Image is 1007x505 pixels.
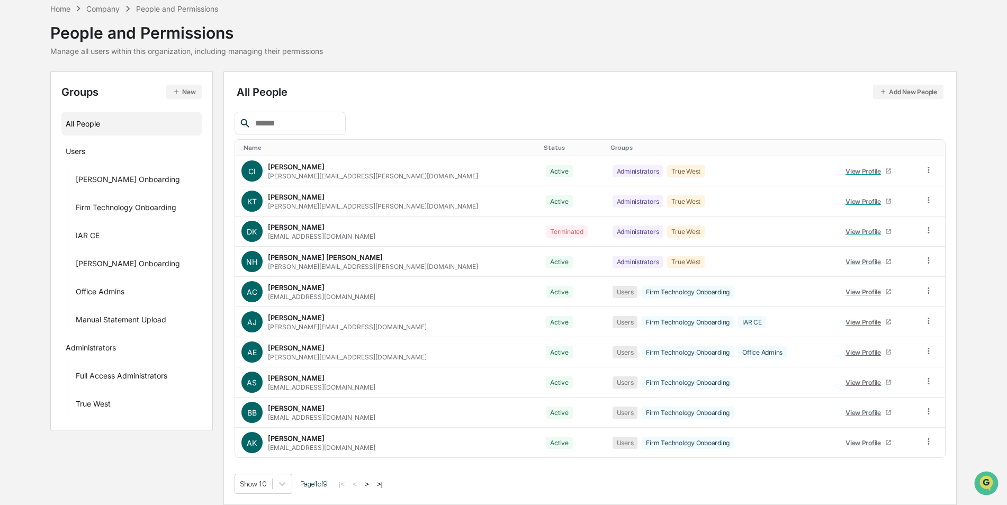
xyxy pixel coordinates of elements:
span: Attestations [87,133,131,144]
div: [PERSON_NAME] [268,193,325,201]
div: Firm Technology Onboarding [642,437,734,449]
div: [PERSON_NAME] [268,344,325,352]
div: Toggle SortBy [544,144,601,151]
div: [PERSON_NAME] Onboarding [76,259,180,272]
div: Firm Technology Onboarding [642,316,734,328]
div: [EMAIL_ADDRESS][DOMAIN_NAME] [268,413,375,421]
div: Users [613,407,638,419]
div: All People [237,85,943,99]
div: We're available if you need us! [36,92,134,100]
div: Firm Technology Onboarding [642,376,734,389]
div: [EMAIL_ADDRESS][DOMAIN_NAME] [268,232,375,240]
div: Start new chat [36,81,174,92]
div: Firm Technology Onboarding [76,203,176,215]
button: < [349,480,360,489]
div: Toggle SortBy [839,144,913,151]
div: Users [613,376,638,389]
span: Pylon [105,179,128,187]
div: Users [613,437,638,449]
div: Toggle SortBy [926,144,941,151]
a: View Profile [841,193,896,210]
div: Firm Technology Onboarding [642,346,734,358]
div: View Profile [846,258,885,266]
div: [PERSON_NAME] [PERSON_NAME] [268,253,383,261]
div: Terminated [546,226,588,238]
a: View Profile [841,374,896,391]
div: Administrators [66,343,116,356]
div: True West [76,399,111,412]
span: AK [247,438,257,447]
div: [PERSON_NAME] [268,313,325,322]
div: Users [66,147,85,159]
div: Active [546,165,573,177]
div: [PERSON_NAME][EMAIL_ADDRESS][PERSON_NAME][DOMAIN_NAME] [268,202,478,210]
span: DK [247,227,257,236]
div: Full Access Administrators [76,371,167,384]
div: [EMAIL_ADDRESS][DOMAIN_NAME] [268,383,375,391]
input: Clear [28,48,175,59]
span: Data Lookup [21,154,67,164]
div: View Profile [846,318,885,326]
div: IAR CE [738,316,766,328]
span: Page 1 of 9 [300,480,328,488]
a: View Profile [841,163,896,179]
div: True West [667,226,705,238]
div: Administrators [613,256,663,268]
div: Manage all users within this organization, including managing their permissions [50,47,323,56]
a: View Profile [841,344,896,360]
div: [PERSON_NAME] [268,374,325,382]
div: Active [546,376,573,389]
div: View Profile [846,197,885,205]
button: |< [336,480,348,489]
div: Users [613,286,638,298]
span: NH [246,257,257,266]
div: People and Permissions [50,15,323,42]
span: CI [248,167,256,176]
a: 🔎Data Lookup [6,149,71,168]
a: View Profile [841,254,896,270]
div: 🗄️ [77,134,85,143]
div: Firm Technology Onboarding [642,286,734,298]
div: View Profile [846,288,885,296]
span: KT [247,197,257,206]
a: 🖐️Preclearance [6,129,73,148]
div: Home [50,4,70,13]
div: [EMAIL_ADDRESS][DOMAIN_NAME] [268,444,375,452]
button: Start new chat [180,84,193,97]
div: People and Permissions [136,4,218,13]
iframe: Open customer support [973,470,1002,499]
div: Office Admins [76,287,124,300]
div: IAR CE [76,231,100,244]
span: AJ [247,318,257,327]
div: [PERSON_NAME] [268,163,325,171]
div: [EMAIL_ADDRESS][DOMAIN_NAME] [268,293,375,301]
div: 🔎 [11,155,19,163]
div: [PERSON_NAME][EMAIL_ADDRESS][DOMAIN_NAME] [268,353,427,361]
div: Users [613,316,638,328]
div: Administrators [613,165,663,177]
div: Company [86,4,120,13]
div: View Profile [846,228,885,236]
div: True West [667,165,705,177]
div: View Profile [846,167,885,175]
div: Active [546,437,573,449]
div: Groups [61,85,202,99]
div: [PERSON_NAME] [268,283,325,292]
div: Office Admins [738,346,787,358]
img: 1746055101610-c473b297-6a78-478c-a979-82029cc54cd1 [11,81,30,100]
a: View Profile [841,223,896,240]
span: Preclearance [21,133,68,144]
div: Users [613,346,638,358]
div: All People [66,115,197,132]
div: Firm Technology Onboarding [642,407,734,419]
div: Manual Statement Upload [76,315,166,328]
span: BB [247,408,257,417]
button: > [362,480,372,489]
div: [PERSON_NAME][EMAIL_ADDRESS][DOMAIN_NAME] [268,323,427,331]
div: View Profile [846,409,885,417]
div: View Profile [846,348,885,356]
div: Administrators [613,226,663,238]
div: Toggle SortBy [610,144,831,151]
